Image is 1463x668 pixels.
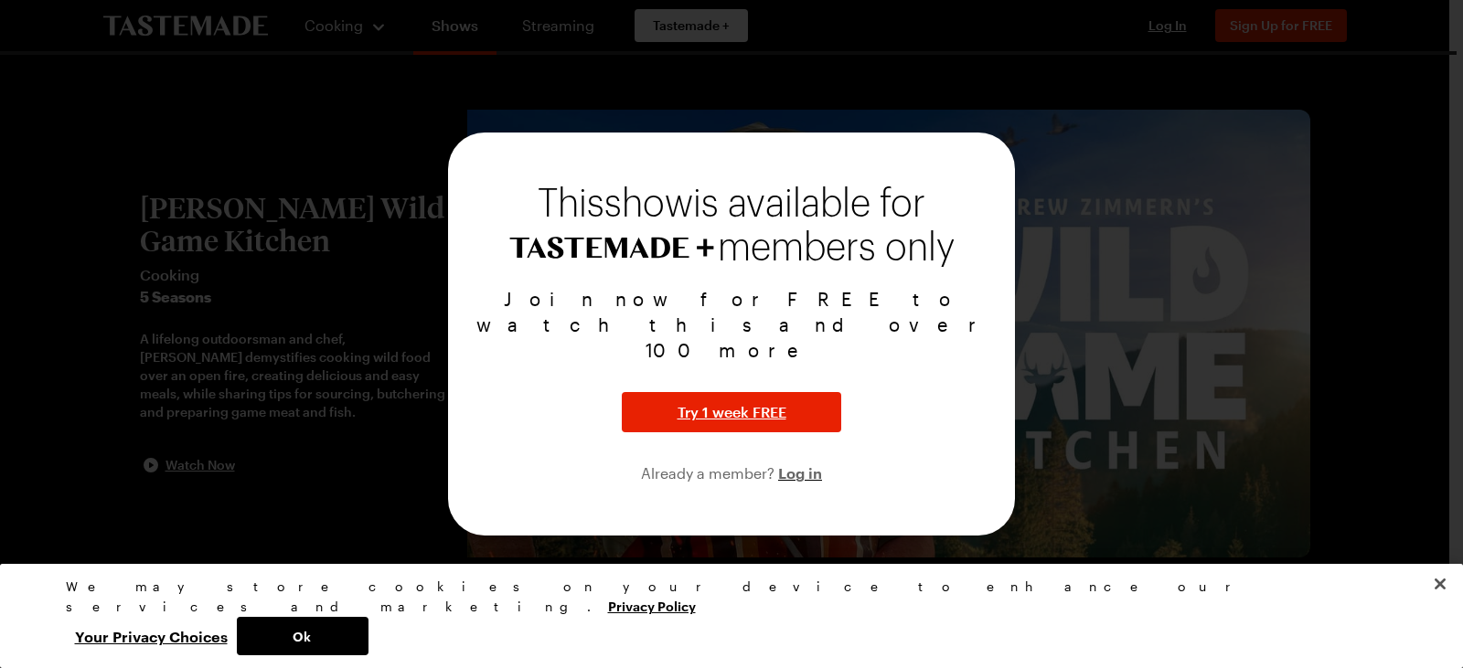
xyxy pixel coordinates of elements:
button: Your Privacy Choices [66,617,237,655]
div: Privacy [66,577,1383,655]
span: Already a member? [641,464,778,482]
div: We may store cookies on your device to enhance our services and marketing. [66,577,1383,617]
span: This show is available for [538,186,925,222]
button: Try 1 week FREE [622,392,841,432]
button: Ok [237,617,368,655]
p: Join now for FREE to watch this and over 100 more [470,286,993,363]
span: Try 1 week FREE [678,401,786,423]
a: More information about your privacy, opens in a new tab [608,597,696,614]
button: Close [1420,564,1460,604]
img: Tastemade+ [509,237,714,259]
span: members only [718,228,955,268]
button: Log in [778,461,822,483]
